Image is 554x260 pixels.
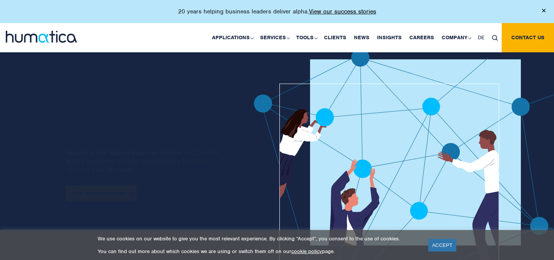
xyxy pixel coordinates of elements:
p: We use cookies on our website to give you the most relevant experience. By clicking “Accept”, you... [98,235,419,242]
span: DE [478,34,484,41]
a: Services [256,23,292,52]
a: News [350,23,373,52]
p: Humatica has helped business leaders and private equity sponsors to build organizations to for ov... [66,148,228,174]
a: Tools [292,23,320,52]
p: 20 years helping business leaders deliver alpha. [178,8,376,15]
a: cookie policy [291,248,322,255]
a: ACCEPT [428,239,456,252]
a: View our success stories [309,8,376,15]
a: View success stories [66,185,137,202]
img: arrowicon [130,192,132,195]
a: Insights [373,23,405,52]
a: Clients [320,23,350,52]
a: Careers [405,23,438,52]
a: Applications [208,23,256,52]
img: search_icon [492,35,498,41]
a: DE [474,23,488,52]
a: Company [438,23,474,52]
img: logo [6,31,77,43]
a: Contact us [502,23,554,52]
p: You can find out more about which cookies we are using or switch them off on our page. [98,248,419,255]
a: deliver alpha [66,157,208,174]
